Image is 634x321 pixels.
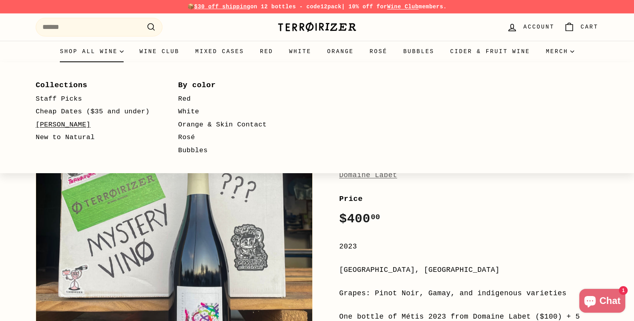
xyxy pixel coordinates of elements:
a: Orange & Skin Contact [178,118,298,132]
a: Orange [319,41,362,62]
strong: 12pack [321,4,342,10]
span: Account [523,23,554,31]
a: [PERSON_NAME] [36,118,155,132]
a: Bubbles [395,41,442,62]
a: Staff Picks [36,93,155,106]
span: $400 [339,212,380,226]
a: Wine Club [387,4,419,10]
a: Account [502,15,559,39]
span: $30 off shipping [194,4,250,10]
inbox-online-store-chat: Shopify online store chat [577,289,628,315]
a: Collections [36,78,155,92]
a: Cheap Dates ($35 and under) [36,105,155,118]
a: Mixed Cases [187,41,252,62]
a: Rosé [178,131,298,144]
div: Primary [20,41,614,62]
span: Cart [581,23,598,31]
a: New to Natural [36,131,155,144]
a: Wine Club [132,41,187,62]
a: Domaine Labet [339,171,397,179]
summary: Shop all wine [52,41,132,62]
a: White [281,41,319,62]
a: Bubbles [178,144,298,157]
a: Red [178,93,298,106]
a: Cider & Fruit Wine [442,41,538,62]
a: White [178,105,298,118]
div: 2023 [339,241,598,252]
div: [GEOGRAPHIC_DATA], [GEOGRAPHIC_DATA] [339,264,598,276]
a: Rosé [362,41,395,62]
div: Grapes: Pinot Noir, Gamay, and indigenous varieties [339,288,598,299]
a: Red [252,41,281,62]
a: Cart [559,15,603,39]
summary: Merch [538,41,582,62]
label: Price [339,193,598,205]
sup: 00 [371,213,380,222]
p: 📦 on 12 bottles - code | 10% off for members. [36,2,598,11]
a: By color [178,78,298,92]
